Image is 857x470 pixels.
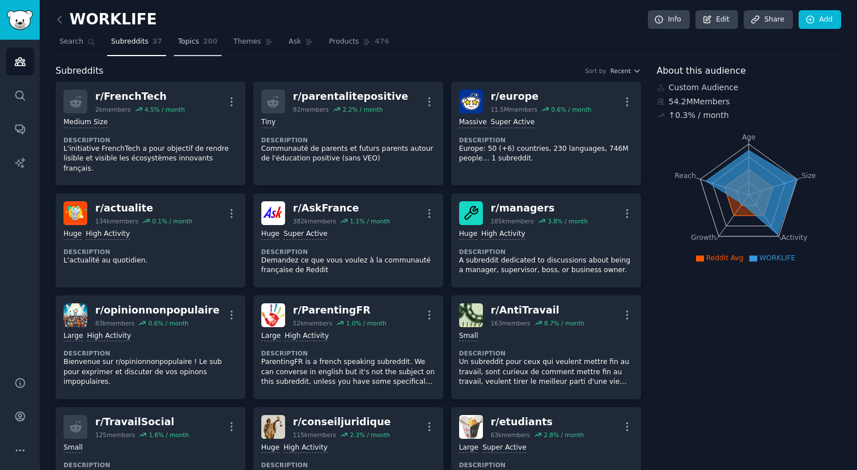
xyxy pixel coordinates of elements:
div: 0.6 % / month [149,319,189,327]
dt: Description [63,461,237,469]
span: Topics [178,37,199,47]
div: 3.8 % / month [548,217,588,225]
span: Themes [234,37,261,47]
a: Subreddits37 [107,33,166,56]
div: Sort by [585,67,606,75]
div: 382k members [293,217,336,225]
div: r/ managers [491,201,588,215]
div: 8.7 % / month [544,319,584,327]
dt: Description [459,461,633,469]
tspan: Reach [674,171,696,179]
span: 200 [203,37,218,47]
div: Super Active [491,117,535,128]
p: Europe: 50 (+6) countries, 230 languages, 746M people… 1 subreddit. [459,144,633,164]
div: 185k members [491,217,534,225]
img: AntiTravail [459,303,483,327]
tspan: Activity [781,234,807,242]
a: europer/europe11.5Mmembers0.6% / monthMassiveSuper ActiveDescriptionEurope: 50 (+6) countries, 23... [451,82,641,185]
div: Super Active [283,229,328,240]
p: ParentingFR is a french speaking subreddit. We can converse in english but it's not the subject o... [261,357,435,387]
span: About this audience [657,64,746,78]
span: 476 [375,37,389,47]
dt: Description [63,136,237,144]
span: Products [329,37,359,47]
div: 11.5M members [491,105,537,113]
p: L'initiative FrenchTech a pour objectif de rendre lisible et visible les écosystèmes innovants fr... [63,144,237,174]
span: Search [60,37,83,47]
a: Search [56,33,99,56]
div: Large [261,331,281,342]
div: High Activity [481,229,525,240]
tspan: Age [742,133,756,141]
div: 2.3 % / month [350,431,390,439]
div: Tiny [261,117,276,128]
span: Reddit Avg [706,254,744,262]
dt: Description [63,349,237,357]
div: Custom Audience [657,82,842,94]
div: Small [459,331,478,342]
img: actualite [63,201,87,225]
img: managers [459,201,483,225]
a: Info [648,10,690,29]
a: Products476 [325,33,393,56]
div: 4.5 % / month [145,105,185,113]
div: Huge [261,443,279,454]
div: 52k members [293,319,332,327]
a: Add [799,10,841,29]
div: r/ actualite [95,201,192,215]
a: AntiTravailr/AntiTravail163members8.7% / monthSmallDescriptionUn subreddit pour ceux qui veulent ... [451,295,641,399]
div: 63k members [491,431,530,439]
div: 0.1 % / month [152,217,192,225]
a: Themes [230,33,277,56]
div: r/ AskFrance [293,201,390,215]
div: r/ ParentingFR [293,303,387,317]
img: europe [459,90,483,113]
dt: Description [459,349,633,357]
p: L'actualité au quotidien. [63,256,237,266]
div: Small [63,443,83,454]
span: WORKLIFE [760,254,796,262]
div: r/ parentalitepositive [293,90,408,104]
span: Ask [289,37,301,47]
span: 37 [152,37,162,47]
img: opinionnonpopulaire [63,303,87,327]
div: 134k members [95,217,138,225]
div: 1.0 % / month [346,319,387,327]
div: 125 members [95,431,135,439]
div: High Activity [87,331,131,342]
div: 1.6 % / month [149,431,189,439]
div: r/ conseiljuridique [293,415,391,429]
button: Recent [610,67,641,75]
dt: Description [63,248,237,256]
div: r/ TravailSocial [95,415,189,429]
div: 2.8 % / month [544,431,584,439]
a: Topics200 [174,33,222,56]
tspan: Growth [691,234,716,242]
p: A subreddit dedicated to discussions about being a manager, supervisor, boss, or business owner. [459,256,633,276]
div: High Activity [285,331,329,342]
div: 92 members [293,105,329,113]
tspan: Size [801,171,816,179]
dt: Description [261,136,435,144]
div: Medium Size [63,117,108,128]
div: r/ AntiTravail [491,303,584,317]
div: r/ FrenchTech [95,90,185,104]
p: Demandez ce que vous voulez à la communauté française de Reddit [261,256,435,276]
div: 54.2M Members [657,96,842,108]
div: 2k members [95,105,131,113]
span: Recent [610,67,631,75]
div: ↑ 0.3 % / month [669,109,729,121]
dt: Description [261,248,435,256]
p: Communauté de parents et futurs parents autour de l'éducation positive (sans VEO) [261,144,435,164]
div: 83k members [95,319,134,327]
div: Huge [459,229,477,240]
div: High Activity [283,443,328,454]
a: ParentingFRr/ParentingFR52kmembers1.0% / monthLargeHigh ActivityDescriptionParentingFR is a frenc... [253,295,443,399]
p: Bienvenue sur r/opinionnonpopulaire ! Le sub pour exprimer et discuter de vos opinons impopulaires. [63,357,237,387]
dt: Description [261,461,435,469]
dt: Description [459,248,633,256]
p: Un subreddit pour ceux qui veulent mettre fin au travail, sont curieux de comment mettre fin au t... [459,357,633,387]
img: ParentingFR [261,303,285,327]
a: Edit [695,10,738,29]
span: Subreddits [56,64,104,78]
